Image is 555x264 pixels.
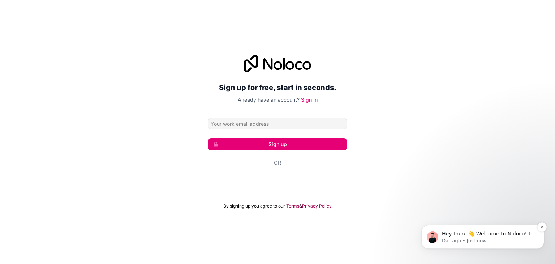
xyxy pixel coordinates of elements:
input: Email address [208,118,347,129]
a: Privacy Policy [302,203,332,209]
span: Already have an account? [238,97,300,103]
iframe: Intercom notifications message [410,210,555,260]
span: By signing up you agree to our [223,203,285,209]
h2: Sign up for free, start in seconds. [208,81,347,94]
button: Sign up [208,138,347,150]
a: Terms [286,203,299,209]
span: Or [274,159,281,166]
span: & [299,203,302,209]
a: Sign in [301,97,318,103]
iframe: Sign in with Google Button [205,174,350,190]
